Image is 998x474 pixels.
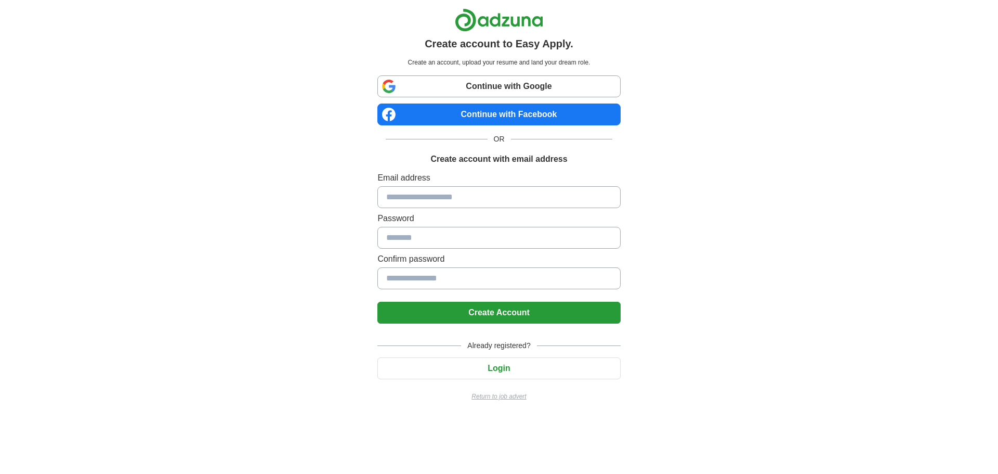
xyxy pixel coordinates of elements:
img: Adzuna logo [455,8,543,32]
a: Login [377,364,620,373]
label: Password [377,212,620,225]
a: Continue with Google [377,75,620,97]
p: Create an account, upload your resume and land your dream role. [379,58,618,67]
span: Already registered? [461,340,536,351]
label: Email address [377,172,620,184]
label: Confirm password [377,253,620,265]
a: Continue with Facebook [377,104,620,125]
h1: Create account to Easy Apply. [425,36,573,52]
button: Create Account [377,302,620,324]
a: Return to job advert [377,392,620,401]
span: OR [488,134,511,145]
button: Login [377,357,620,379]
h1: Create account with email address [430,153,567,165]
